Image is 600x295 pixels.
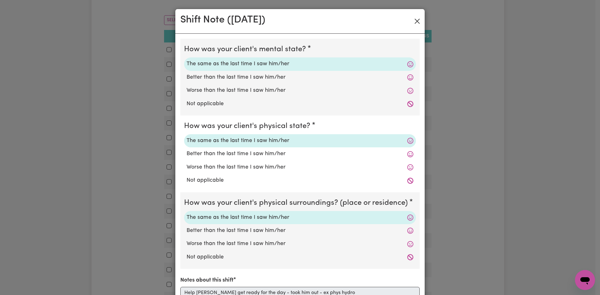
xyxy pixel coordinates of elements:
label: The same as the last time I saw him/her [187,214,413,222]
label: The same as the last time I saw him/her [187,137,413,145]
iframe: Button to launch messaging window [575,270,595,290]
label: Better than the last time I saw him/her [187,227,413,235]
label: Better than the last time I saw him/her [187,73,413,81]
legend: How was your client's physical state? [184,120,313,132]
label: Better than the last time I saw him/her [187,150,413,158]
h2: Shift Note ( [DATE] ) [180,14,265,26]
label: Not applicable [187,100,413,108]
label: The same as the last time I saw him/her [187,60,413,68]
label: Not applicable [187,253,413,261]
legend: How was your client's mental state? [184,44,308,55]
label: Worse than the last time I saw him/her [187,86,413,95]
label: Notes about this shift [180,276,233,284]
button: Close [412,16,422,26]
legend: How was your client's physical surroundings? (place or residence) [184,197,410,209]
label: Worse than the last time I saw him/her [187,240,413,248]
label: Not applicable [187,176,413,184]
label: Worse than the last time I saw him/her [187,163,413,171]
